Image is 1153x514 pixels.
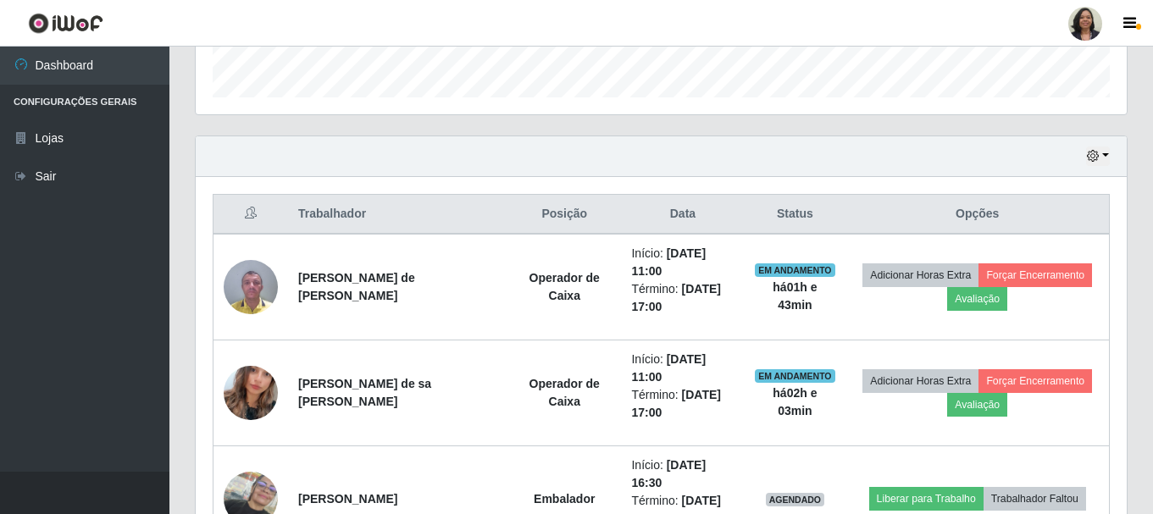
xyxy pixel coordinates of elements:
[862,369,978,393] button: Adicionar Horas Extra
[845,195,1109,235] th: Opções
[744,195,845,235] th: Status
[631,352,706,384] time: [DATE] 11:00
[755,369,835,383] span: EM ANDAMENTO
[224,345,278,441] img: 1743766773792.jpeg
[766,493,825,506] span: AGENDADO
[621,195,744,235] th: Data
[947,393,1007,417] button: Avaliação
[534,492,595,506] strong: Embalador
[755,263,835,277] span: EM ANDAMENTO
[224,251,278,323] img: 1734563088725.jpeg
[28,13,103,34] img: CoreUI Logo
[298,271,415,302] strong: [PERSON_NAME] de [PERSON_NAME]
[947,287,1007,311] button: Avaliação
[529,377,600,408] strong: Operador de Caixa
[298,377,431,408] strong: [PERSON_NAME] de sa [PERSON_NAME]
[631,458,706,489] time: [DATE] 16:30
[862,263,978,287] button: Adicionar Horas Extra
[631,456,734,492] li: Início:
[298,492,397,506] strong: [PERSON_NAME]
[978,369,1092,393] button: Forçar Encerramento
[529,271,600,302] strong: Operador de Caixa
[631,351,734,386] li: Início:
[773,386,817,417] strong: há 02 h e 03 min
[984,487,1086,511] button: Trabalhador Faltou
[631,386,734,422] li: Término:
[631,280,734,316] li: Término:
[869,487,984,511] button: Liberar para Trabalho
[978,263,1092,287] button: Forçar Encerramento
[507,195,621,235] th: Posição
[773,280,817,312] strong: há 01 h e 43 min
[288,195,507,235] th: Trabalhador
[631,246,706,278] time: [DATE] 11:00
[631,245,734,280] li: Início:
